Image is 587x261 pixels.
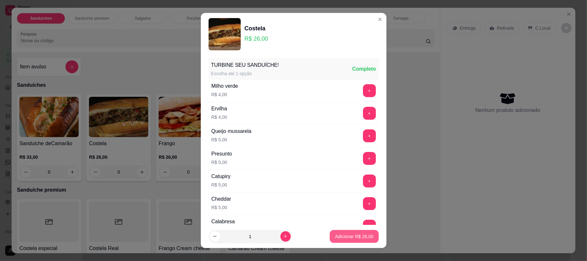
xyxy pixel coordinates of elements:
button: add [363,220,376,233]
p: R$ 5,00 [211,136,252,143]
button: add [363,129,376,142]
img: product-image [209,18,241,50]
p: Adicionar R$ 26,00 [335,233,373,240]
button: Close [375,14,385,25]
div: Cheddar [211,195,231,203]
div: Queijo mussarela [211,127,252,135]
div: Catupiry [211,173,231,180]
button: add [363,84,376,97]
button: add [363,175,376,187]
button: add [363,107,376,120]
div: Ervilha [211,105,227,113]
p: R$ 26,00 [245,34,268,43]
button: increase-product-quantity [280,231,291,242]
button: Adicionar R$ 26,00 [330,230,378,243]
p: R$ 5,00 [211,182,231,188]
button: decrease-product-quantity [210,231,220,242]
p: R$ 4,00 [211,114,227,120]
div: Completo [352,65,376,73]
button: add [363,152,376,165]
div: Presunto [211,150,232,158]
button: add [363,197,376,210]
div: Milho verde [211,82,238,90]
div: Escolha até 1 opção [211,70,279,77]
p: R$ 5,00 [211,204,231,211]
div: TURBINE SEU SANDUÍCHE! [211,61,279,69]
p: R$ 4,00 [211,91,238,98]
div: Calabresa [211,218,235,226]
p: R$ 5,00 [211,159,232,166]
div: Costela [245,24,268,33]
